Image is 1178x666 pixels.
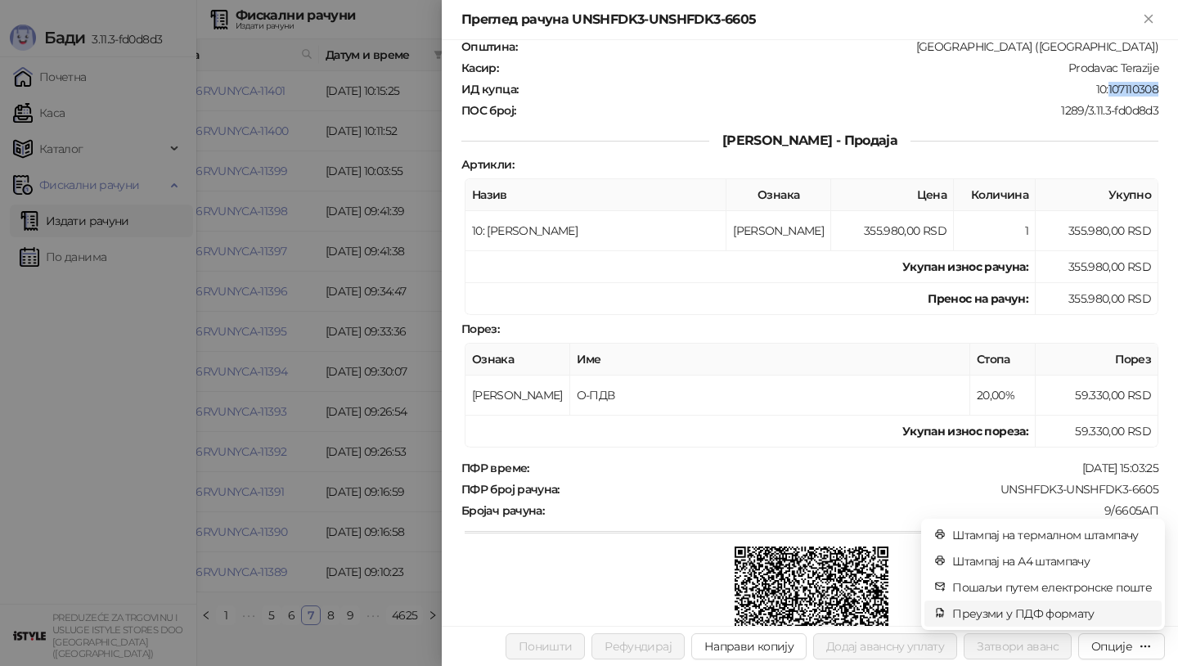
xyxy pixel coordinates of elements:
td: 355.980,00 RSD [1036,251,1158,283]
td: 59.330,00 RSD [1036,416,1158,448]
strong: Бројач рачуна : [461,503,544,518]
strong: Касир : [461,61,498,75]
td: [PERSON_NAME] [726,211,831,251]
div: Prodavac Terazije [500,61,1160,75]
button: Рефундирај [591,633,685,659]
strong: Порез : [461,322,499,336]
strong: ПОС број : [461,103,515,118]
button: Направи копију [691,633,807,659]
strong: ИД купца : [461,82,518,97]
div: 10:107110308 [519,82,1160,97]
button: Опције [1078,633,1165,659]
button: Поништи [506,633,586,659]
th: Ознака [726,179,831,211]
span: Направи копију [704,639,794,654]
strong: Општина : [461,39,517,54]
td: 20,00% [970,376,1036,416]
th: Назив [465,179,726,211]
span: [PERSON_NAME] - Продаја [709,133,910,148]
td: 355.980,00 RSD [831,211,954,251]
span: Штампај на А4 штампачу [952,552,1152,570]
div: Преглед рачуна UNSHFDK3-UNSHFDK3-6605 [461,10,1139,29]
td: 355.980,00 RSD [1036,211,1158,251]
th: Порез [1036,344,1158,376]
strong: Укупан износ рачуна : [902,259,1028,274]
strong: Укупан износ пореза: [902,424,1028,439]
th: Цена [831,179,954,211]
td: 355.980,00 RSD [1036,283,1158,315]
div: UNSHFDK3-UNSHFDK3-6605 [561,482,1160,497]
td: [PERSON_NAME] [465,376,570,416]
span: Преузми у ПДФ формату [952,605,1152,623]
th: Стопа [970,344,1036,376]
span: Штампај на термалном штампачу [952,526,1152,544]
strong: ПФР број рачуна : [461,482,560,497]
td: О-ПДВ [570,376,970,416]
div: [DATE] 15:03:25 [531,461,1160,475]
td: 59.330,00 RSD [1036,376,1158,416]
div: 1289/3.11.3-fd0d8d3 [517,103,1160,118]
strong: ПФР време : [461,461,529,475]
button: Close [1139,10,1158,29]
div: Опције [1091,639,1132,654]
th: Количина [954,179,1036,211]
div: [GEOGRAPHIC_DATA] ([GEOGRAPHIC_DATA]) [519,39,1160,54]
span: Пошаљи путем електронске поште [952,578,1152,596]
td: 1 [954,211,1036,251]
th: Укупно [1036,179,1158,211]
button: Додај авансну уплату [813,633,957,659]
strong: Артикли : [461,157,514,172]
button: Затвори аванс [964,633,1072,659]
div: 9/6605АП [546,503,1160,518]
th: Ознака [465,344,570,376]
th: Име [570,344,970,376]
strong: Пренос на рачун : [928,291,1028,306]
td: 10: [PERSON_NAME] [465,211,726,251]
